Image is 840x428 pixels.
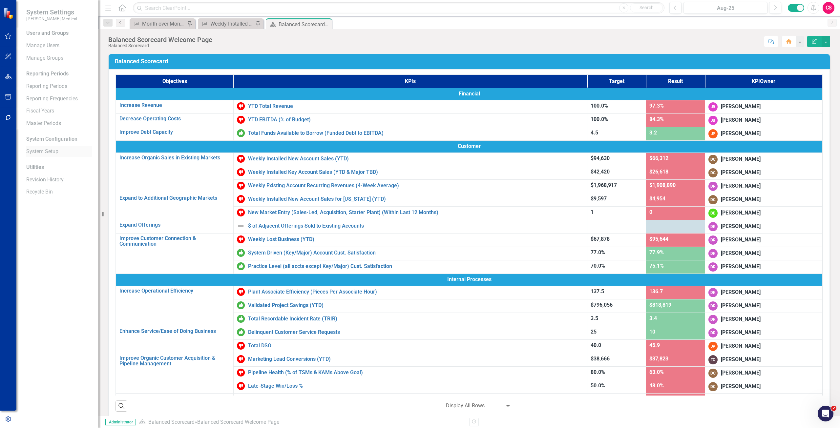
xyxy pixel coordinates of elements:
img: On or Above Target [237,249,245,257]
img: Below Target [237,235,245,243]
td: Double-Click to Edit Right Click for Context Menu [234,127,587,140]
td: Double-Click to Edit Right Click for Context Menu [116,326,234,353]
td: Double-Click to Edit [705,260,823,274]
div: DC [708,382,718,391]
a: Balanced Scorecard [148,419,195,425]
td: Double-Click to Edit [116,88,823,100]
td: Double-Click to Edit [705,220,823,233]
td: Double-Click to Edit [705,193,823,206]
div: BB [708,209,718,218]
span: 77.0% [591,249,605,255]
div: DC [708,155,718,164]
a: Delinquent Customer Service Requests [248,329,584,335]
div: Aug-25 [686,4,765,12]
span: 136.7 [649,288,663,295]
div: [PERSON_NAME] [721,383,761,390]
td: Double-Click to Edit Right Click for Context Menu [116,193,234,220]
small: [PERSON_NAME] Medical [26,16,77,21]
td: Double-Click to Edit Right Click for Context Menu [234,153,587,166]
a: Total Funds Available to Borrow (Funded Debt to EBITDA) [248,130,584,136]
span: 3.2 [649,130,657,136]
div: Balanced Scorecard Welcome Page [279,20,330,29]
div: [PERSON_NAME] [721,116,761,124]
span: Financial [119,90,819,98]
a: Weekly Installed New Account Sales (YTD) [248,156,584,162]
span: $66,312 [649,155,668,161]
td: Double-Click to Edit Right Click for Context Menu [234,193,587,206]
a: $ of Adjacent Offerings Sold to Existing Accounts [248,223,584,229]
a: Month over Month Improvement [131,20,185,28]
td: Double-Click to Edit Right Click for Context Menu [234,100,587,113]
td: Double-Click to Edit Right Click for Context Menu [234,260,587,274]
a: Improve Debt Capacity [119,129,230,135]
h3: Balanced Scorecard [115,58,826,65]
td: Double-Click to Edit [705,286,823,299]
div: DR [708,328,718,337]
input: Search ClearPoint... [133,2,664,14]
div: [PERSON_NAME] [721,289,761,296]
a: Reporting Frequencies [26,95,92,103]
a: Weekly Installed Key Account Sales (YTD & Major TBD) [248,169,584,175]
td: Double-Click to Edit Right Click for Context Menu [234,353,587,366]
img: Below Target [237,369,245,377]
div: DR [708,222,718,231]
img: On or Above Target [237,262,245,270]
td: Double-Click to Edit [705,313,823,326]
a: System Setup [26,148,92,155]
div: [PERSON_NAME] [721,329,761,336]
span: 45.9 [649,342,660,348]
span: 0 [649,209,652,215]
a: Plant Associate Efficiency (Pieces Per Associate Hour) [248,289,584,295]
span: 2 [831,406,836,411]
a: New Market Entry (Sales-Led, Acquisition, Starter Plant) (Within Last 12 Months) [248,210,584,215]
div: DR [708,249,718,258]
span: 3.4 [649,315,657,321]
a: Weekly Installed New Account Sales for [US_STATE] (YTD) [248,196,584,202]
td: Double-Click to Edit Right Click for Context Menu [116,127,234,140]
span: 100.0% [591,103,608,109]
span: Internal Processes [119,276,819,283]
span: $67,878 [591,236,610,242]
div: DR [708,262,718,272]
td: Double-Click to Edit Right Click for Context Menu [234,220,587,233]
td: Double-Click to Edit Right Click for Context Menu [116,353,234,393]
a: Weekly Existing Account Recurring Revenues (4-Week Average) [248,183,584,189]
td: Double-Click to Edit Right Click for Context Menu [234,233,587,247]
span: $796,056 [591,302,613,308]
div: DR [708,235,718,245]
div: [PERSON_NAME] [721,369,761,377]
div: [PERSON_NAME] [721,356,761,363]
td: Double-Click to Edit Right Click for Context Menu [234,393,587,407]
span: 3.5 [591,315,598,321]
a: YTD EBITDA (% of Budget) [248,117,584,123]
span: 97.3% [649,103,664,109]
td: Double-Click to Edit Right Click for Context Menu [234,166,587,179]
td: Double-Click to Edit [705,299,823,313]
span: 84.3% [649,116,664,122]
img: Below Target [237,102,245,110]
a: Manage Groups [26,54,92,62]
span: Search [640,5,654,10]
a: Marketing Lead Conversions (YTD) [248,356,584,362]
img: Below Target [237,342,245,350]
div: Reporting Periods [26,70,92,78]
div: [PERSON_NAME] [721,250,761,257]
a: Recycle Bin [26,188,92,196]
td: Double-Click to Edit Right Click for Context Menu [234,313,587,326]
span: $94,630 [591,155,610,161]
td: Double-Click to Edit [116,274,823,286]
img: Below Target [237,195,245,203]
td: Double-Click to Edit Right Click for Context Menu [234,366,587,380]
div: [PERSON_NAME] [721,209,761,217]
div: [PERSON_NAME] [721,130,761,137]
img: ClearPoint Strategy [3,8,15,19]
span: $38,666 [591,356,610,362]
img: On or Above Target [237,328,245,336]
div: Balanced Scorecard Welcome Page [197,419,279,425]
div: DC [708,369,718,378]
button: Search [630,3,663,12]
a: System Driven (Key/Major) Account Cust. Satisfaction [248,250,584,256]
div: [PERSON_NAME] [721,169,761,176]
td: Double-Click to Edit Right Click for Context Menu [116,153,234,193]
span: 63.0% [649,369,664,375]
